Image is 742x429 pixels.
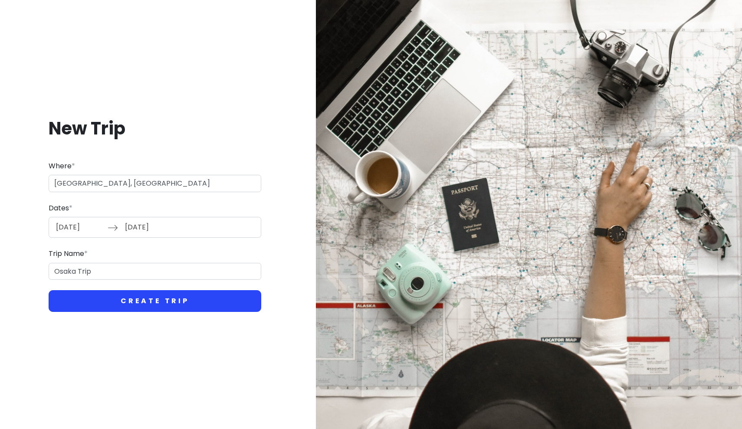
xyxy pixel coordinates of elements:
[49,263,261,280] input: Give it a name
[49,248,88,259] label: Trip Name
[120,217,177,237] input: End Date
[49,117,261,140] h1: New Trip
[49,175,261,192] input: City (e.g., New York)
[49,290,261,312] button: Create Trip
[49,203,72,214] label: Dates
[51,217,108,237] input: Start Date
[49,160,75,172] label: Where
